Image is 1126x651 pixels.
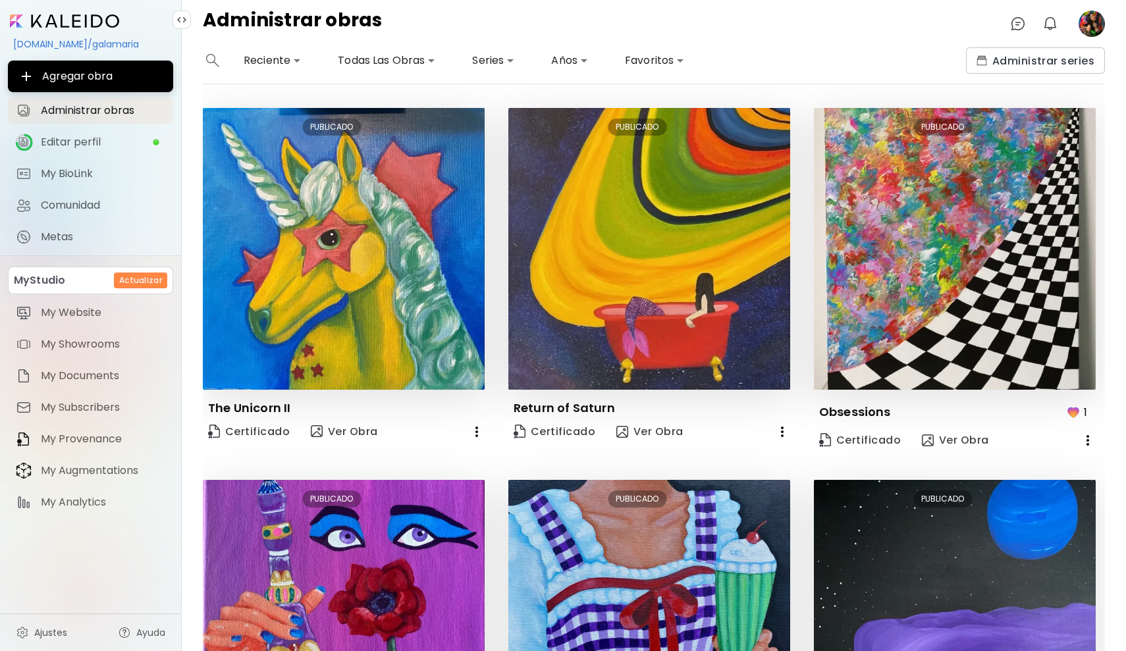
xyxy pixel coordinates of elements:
div: [DOMAIN_NAME]/galamaria [8,33,173,55]
img: Certificate [514,425,525,438]
a: Comunidad iconComunidad [8,192,173,219]
img: item [16,462,32,479]
img: settings [16,626,29,639]
p: Return of Saturn [514,400,615,416]
button: view-artVer Obra [306,419,383,445]
img: thumbnail [203,108,485,390]
img: bellIcon [1042,16,1058,32]
img: item [16,494,32,510]
img: thumbnail [814,108,1096,390]
div: PUBLICADO [913,490,972,508]
img: item [16,305,32,321]
a: CertificateCertificado [814,427,906,454]
span: Certificado [819,433,901,448]
img: collapse [176,14,187,25]
img: view-art [616,426,628,438]
a: itemMy Analytics [8,489,173,515]
span: Editar perfil [41,136,152,149]
img: chatIcon [1010,16,1026,32]
span: My Augmentations [41,464,165,477]
span: Administrar series [977,54,1094,68]
a: itemMy Subscribers [8,394,173,421]
img: thumbnail [508,108,790,390]
span: My BioLink [41,167,165,180]
a: itemMy Documents [8,363,173,389]
img: My BioLink icon [16,166,32,182]
a: itemMy Provenance [8,426,173,452]
div: PUBLICADO [302,118,361,136]
span: My Subscribers [41,401,165,414]
img: item [16,400,32,415]
img: favorites [1065,404,1081,420]
button: Agregar obra [8,61,173,92]
a: CertificateCertificado [203,419,295,445]
a: iconcompleteEditar perfil [8,129,173,155]
span: My Showrooms [41,338,165,351]
span: Certificado [514,425,595,439]
span: Ver Obra [616,425,684,439]
h4: Administrar obras [203,11,383,37]
p: MyStudio [14,273,65,288]
img: Metas icon [16,229,32,245]
div: Reciente [238,50,306,71]
img: view-art [922,434,934,446]
button: bellIcon [1039,13,1061,35]
span: My Website [41,306,165,319]
button: view-artVer Obra [917,427,994,454]
a: completeMy BioLink iconMy BioLink [8,161,173,187]
img: help [118,626,131,639]
button: search [203,47,223,74]
span: Ver Obra [311,424,378,440]
img: view-art [311,425,323,437]
img: Administrar obras icon [16,103,32,118]
img: item [16,368,32,384]
div: PUBLICADO [302,490,361,508]
span: Comunidad [41,199,165,212]
a: itemMy Website [8,299,173,326]
span: Certificado [208,423,290,440]
button: favorites1 [1062,400,1096,425]
img: search [206,54,219,67]
div: Favoritos [620,50,689,71]
a: Administrar obras iconAdministrar obras [8,97,173,124]
img: Comunidad icon [16,197,32,213]
a: Ajustes [8,619,75,646]
a: itemMy Augmentations [8,457,173,484]
span: Ver Obra [922,433,989,448]
img: item [16,431,32,447]
div: Series [467,50,520,71]
span: My Documents [41,369,165,382]
p: The Unicorn II [208,400,290,416]
span: My Analytics [41,496,165,509]
a: CertificateCertificado [508,419,601,445]
span: Agregar obra [18,68,163,84]
a: itemMy Showrooms [8,331,173,357]
h6: Actualizar [119,274,162,286]
img: collections [977,55,987,66]
button: view-artVer Obra [611,419,689,445]
span: Administrar obras [41,104,165,117]
span: Ayuda [136,626,165,639]
button: collectionsAdministrar series [966,47,1105,74]
a: Ayuda [110,619,173,646]
div: Años [546,50,593,71]
div: Todas Las Obras [333,50,441,71]
span: Metas [41,230,165,244]
img: item [16,336,32,352]
a: completeMetas iconMetas [8,224,173,250]
div: PUBLICADO [608,118,666,136]
p: 1 [1084,404,1087,421]
span: My Provenance [41,432,165,446]
img: Certificate [819,433,831,447]
div: PUBLICADO [608,490,666,508]
span: Ajustes [34,626,67,639]
p: Obsessions [819,404,891,420]
div: PUBLICADO [913,118,972,136]
img: Certificate [208,425,220,438]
